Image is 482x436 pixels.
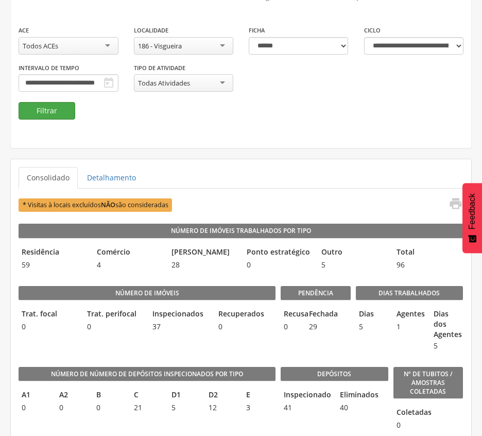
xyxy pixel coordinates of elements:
span: 4 [94,260,164,270]
span: 28 [168,260,238,270]
legend: Coletadas [393,407,400,419]
legend: Residência [19,247,89,259]
b: NÃO [101,200,115,209]
span: * Visitas à locais excluídos são consideradas [19,198,172,211]
legend: Dias Trabalhados [356,286,463,300]
span: Feedback [468,193,477,229]
legend: Outro [318,247,388,259]
legend: D1 [168,390,201,401]
legend: Número de imóveis [19,286,276,300]
a:  [442,196,463,213]
legend: Eliminados [337,390,388,401]
span: 5 [431,341,463,351]
span: 96 [393,260,463,270]
legend: [PERSON_NAME] [168,247,238,259]
i:  [449,196,463,211]
legend: Ponto estratégico [244,247,314,259]
legend: Dias [356,309,388,321]
div: Todos ACEs [23,41,58,51]
a: Consolidado [19,167,78,189]
legend: Recusa [281,309,300,321]
span: 5 [318,260,388,270]
span: 0 [281,322,300,332]
span: 0 [19,322,79,332]
legend: Dias dos Agentes [431,309,463,340]
span: 0 [215,322,276,332]
legend: Inspecionados [149,309,210,321]
legend: A2 [56,390,89,401]
legend: Depósitos [281,367,388,381]
legend: Número de Imóveis Trabalhados por Tipo [19,224,463,238]
span: 0 [56,403,89,413]
span: 59 [19,260,89,270]
legend: Fechada [306,309,325,321]
span: 12 [205,403,238,413]
legend: Trat. perifocal [84,309,144,321]
legend: Total [393,247,463,259]
span: 0 [93,403,126,413]
label: Intervalo de Tempo [19,64,79,72]
span: 40 [337,403,388,413]
legend: E [243,390,276,401]
legend: Pendência [281,286,351,300]
label: Ficha [249,26,265,35]
label: ACE [19,26,29,35]
i:  [102,77,115,89]
span: 5 [356,322,388,332]
span: 29 [306,322,325,332]
div: 186 - Visgueira [138,41,182,51]
span: 5 [168,403,201,413]
legend: Trat. focal [19,309,79,321]
legend: Recuperados [215,309,276,321]
label: Localidade [134,26,168,35]
legend: Inspecionado [281,390,332,401]
span: 41 [281,403,332,413]
span: 0 [84,322,144,332]
legend: D2 [205,390,238,401]
button: Filtrar [19,102,75,120]
legend: Nº de Tubitos / Amostras coletadas [393,367,463,399]
legend: Agentes [393,309,426,321]
label: Ciclo [364,26,381,35]
legend: C [131,390,163,401]
a: Detalhamento [79,167,144,189]
span: 1 [393,322,426,332]
legend: Número de Número de Depósitos Inspecionados por Tipo [19,367,276,381]
span: 3 [243,403,276,413]
span: 0 [393,420,400,430]
div: Todas Atividades [138,78,190,88]
legend: B [93,390,126,401]
button: Feedback - Mostrar pesquisa [462,183,482,253]
span: 37 [149,322,210,332]
label: Tipo de Atividade [134,64,185,72]
span: 21 [131,403,163,413]
legend: Comércio [94,247,164,259]
span: 0 [244,260,314,270]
